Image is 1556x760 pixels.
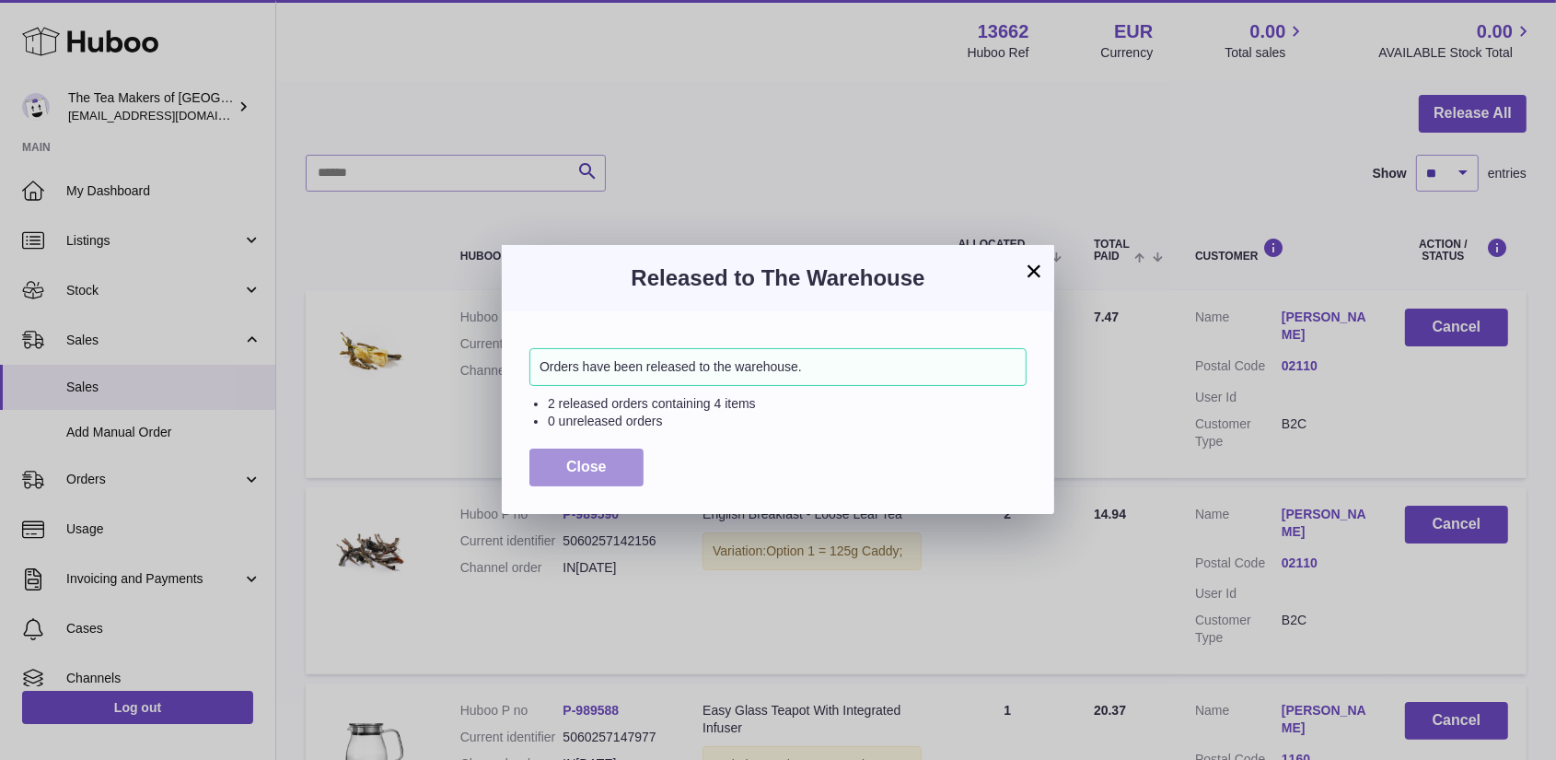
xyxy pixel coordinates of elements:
[548,395,1027,413] li: 2 released orders containing 4 items
[1023,260,1045,282] button: ×
[566,459,607,474] span: Close
[548,413,1027,430] li: 0 unreleased orders
[529,449,644,486] button: Close
[529,348,1027,386] div: Orders have been released to the warehouse.
[529,263,1027,293] h3: Released to The Warehouse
